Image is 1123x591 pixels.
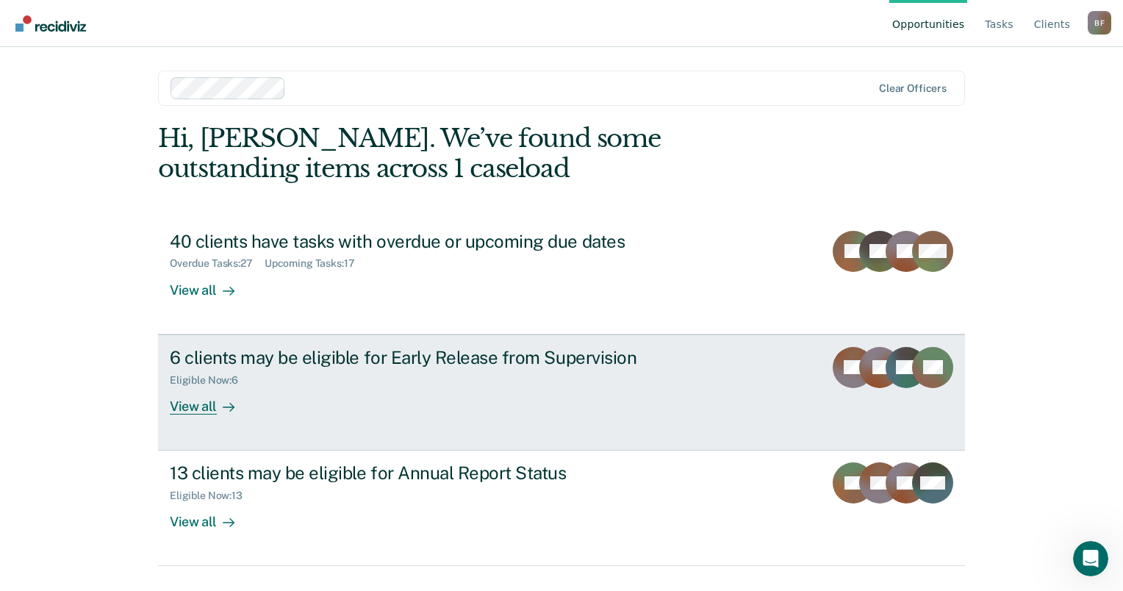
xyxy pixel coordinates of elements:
[170,347,686,368] div: 6 clients may be eligible for Early Release from Supervision
[879,82,947,95] div: Clear officers
[170,502,252,531] div: View all
[1088,11,1111,35] button: Profile dropdown button
[158,334,965,451] a: 6 clients may be eligible for Early Release from SupervisionEligible Now:6View all
[158,451,965,566] a: 13 clients may be eligible for Annual Report StatusEligible Now:13View all
[170,257,265,270] div: Overdue Tasks : 27
[170,231,686,252] div: 40 clients have tasks with overdue or upcoming due dates
[170,462,686,484] div: 13 clients may be eligible for Annual Report Status
[170,386,252,415] div: View all
[170,490,254,502] div: Eligible Now : 13
[170,374,250,387] div: Eligible Now : 6
[1073,541,1108,576] iframe: Intercom live chat
[158,219,965,334] a: 40 clients have tasks with overdue or upcoming due datesOverdue Tasks:27Upcoming Tasks:17View all
[170,270,252,298] div: View all
[1088,11,1111,35] div: B F
[158,123,803,184] div: Hi, [PERSON_NAME]. We’ve found some outstanding items across 1 caseload
[265,257,367,270] div: Upcoming Tasks : 17
[15,15,86,32] img: Recidiviz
